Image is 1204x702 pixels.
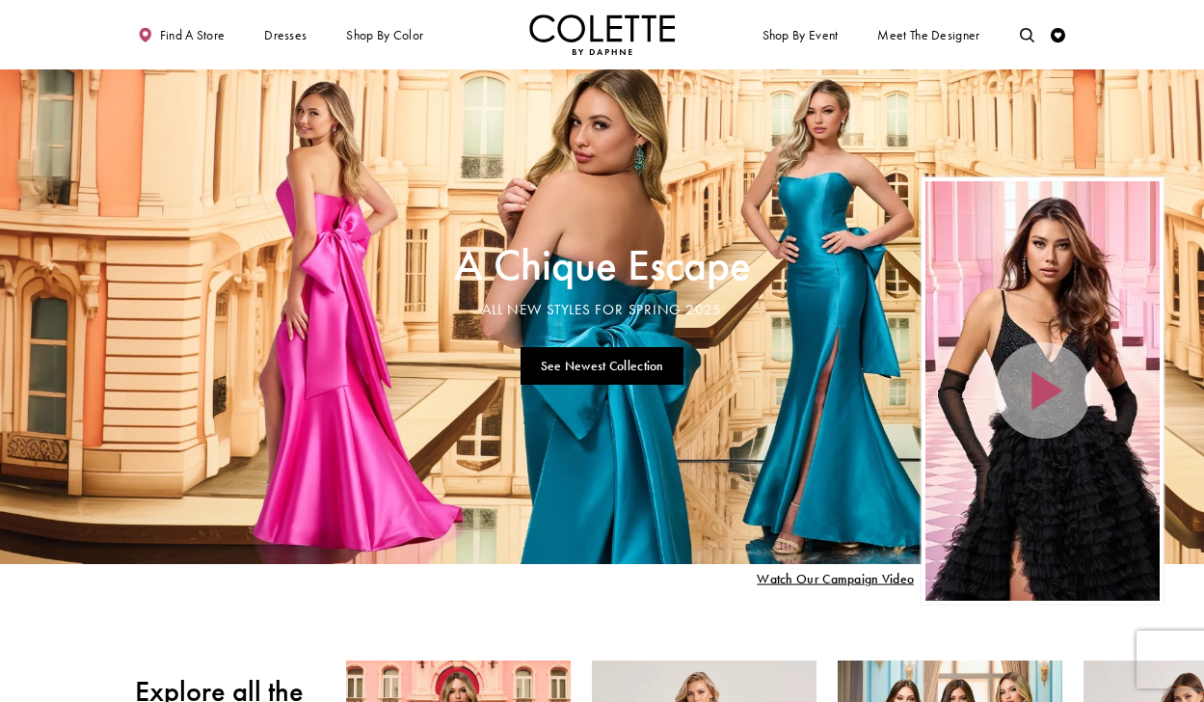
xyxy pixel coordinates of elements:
[874,14,984,55] a: Meet the designer
[521,347,683,385] a: See Newest Collection A Chique Escape All New Styles For Spring 2025
[343,14,427,55] span: Shop by color
[346,28,423,42] span: Shop by color
[449,340,755,391] ul: Slider Links
[260,14,310,55] span: Dresses
[877,28,979,42] span: Meet the designer
[160,28,226,42] span: Find a store
[763,28,839,42] span: Shop By Event
[1016,14,1038,55] a: Toggle search
[757,572,914,586] span: Play Slide #15 Video
[264,28,307,42] span: Dresses
[135,14,228,55] a: Find a store
[759,14,842,55] span: Shop By Event
[925,181,1161,601] div: Video Player
[1048,14,1070,55] a: Check Wishlist
[529,14,676,55] a: Visit Home Page
[529,14,676,55] img: Colette by Daphne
